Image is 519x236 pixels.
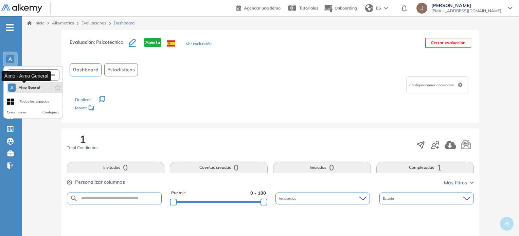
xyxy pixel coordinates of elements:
[275,193,370,204] div: Incidencias
[52,20,74,25] span: Alkymetrics
[273,162,371,173] button: Iniciadas0
[6,27,14,28] i: -
[365,4,373,12] img: world
[397,158,519,236] iframe: Chat Widget
[75,179,125,186] span: Personalizar columnas
[250,190,266,196] span: 0 - 100
[167,40,175,47] img: ESP
[42,110,60,115] button: Configurar
[18,85,40,90] span: Aimo General
[2,71,51,81] div: Aimo - Aimo General
[67,179,125,186] button: Personalizar columnas
[20,99,49,104] div: Todos los espacios
[384,7,388,10] img: arrow
[376,162,474,173] button: Completadas1
[73,66,99,73] span: Dashboard
[186,41,212,48] button: Ver evaluación
[67,145,99,151] span: Total Candidatos
[171,190,186,196] span: Puntaje
[70,63,102,76] button: Dashboard
[7,110,26,115] button: Crear nuevo
[244,5,281,11] span: Agendar una demo
[383,196,395,201] span: Estado
[324,1,357,16] button: Onboarding
[409,83,455,88] span: Configuraciones opcionales
[1,4,42,13] img: Logo
[236,3,281,12] a: Agendar una demo
[94,39,123,45] span: : Psicotécnico
[107,66,135,73] span: Estadísticas
[335,5,357,11] span: Onboarding
[376,5,381,11] span: ES
[104,63,138,76] button: Estadísticas
[67,162,165,173] button: Invitados0
[8,56,12,62] span: A
[75,97,91,102] span: Duplicar
[144,38,161,47] span: Abierta
[431,3,501,8] span: [PERSON_NAME]
[425,38,471,48] button: Cerrar evaluación
[431,8,501,14] span: [EMAIL_ADDRESS][DOMAIN_NAME]
[114,20,135,26] span: Dashboard
[70,194,78,203] img: SEARCH_ALT
[379,193,474,204] div: Estado
[75,102,143,115] div: Mover
[397,158,519,236] div: Widget de chat
[27,20,44,26] a: Inicio
[82,20,106,25] a: Evaluaciones
[279,196,298,201] span: Incidencias
[70,38,129,52] h3: Evaluación
[170,162,268,173] button: Cuentas creadas0
[10,85,14,90] span: A
[299,5,318,11] span: Tutoriales
[79,134,86,145] span: 1
[406,76,468,93] div: Configuraciones opcionales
